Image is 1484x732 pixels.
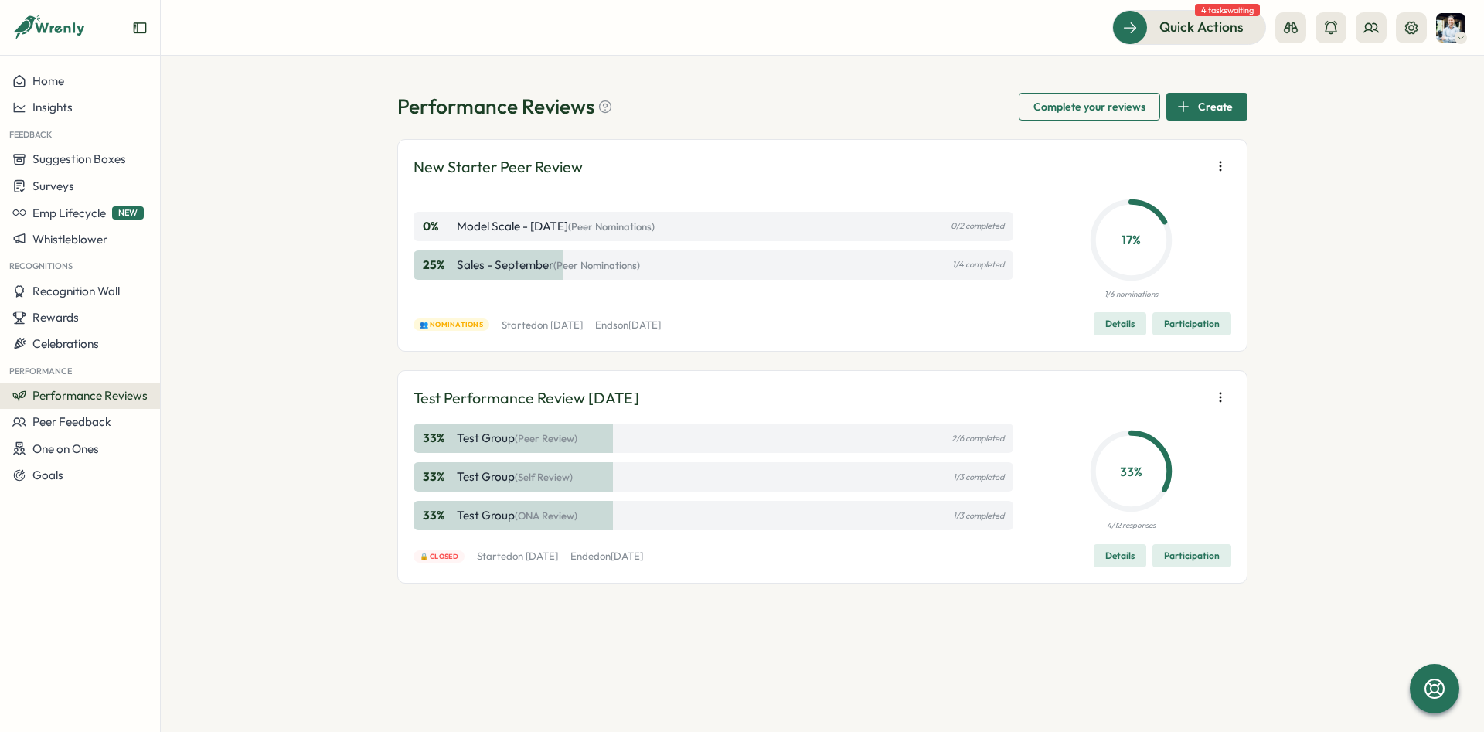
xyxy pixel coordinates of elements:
[1164,313,1220,335] span: Participation
[32,100,73,114] span: Insights
[1033,94,1145,120] span: Complete your reviews
[1166,93,1247,121] button: Create
[32,179,74,193] span: Surveys
[457,468,573,485] p: Test Group
[515,432,577,444] span: (Peer Review)
[32,414,111,429] span: Peer Feedback
[457,257,640,274] p: Sales - September
[1152,544,1231,567] button: Participation
[1112,10,1266,44] button: Quick Actions
[32,336,99,351] span: Celebrations
[32,206,106,220] span: Emp Lifecycle
[32,152,126,166] span: Suggestion Boxes
[32,310,79,325] span: Rewards
[553,259,640,271] span: (Peer Nominations)
[1094,230,1169,250] p: 17 %
[1159,17,1244,37] span: Quick Actions
[502,318,583,332] p: Started on [DATE]
[477,550,558,563] p: Started on [DATE]
[568,220,655,233] span: (Peer Nominations)
[1019,93,1160,121] button: Complete your reviews
[414,155,583,179] p: New Starter Peer Review
[414,386,639,410] p: Test Performance Review [DATE]
[1094,461,1169,481] p: 33 %
[951,221,1004,231] p: 0/2 completed
[420,319,483,330] span: 👥 Nominations
[112,206,144,220] span: NEW
[1104,288,1158,301] p: 1/6 nominations
[423,430,454,447] p: 33 %
[1094,544,1146,567] button: Details
[595,318,661,332] p: Ends on [DATE]
[423,218,454,235] p: 0 %
[32,468,63,482] span: Goals
[953,472,1004,482] p: 1/3 completed
[423,468,454,485] p: 33 %
[951,434,1004,444] p: 2/6 completed
[420,551,459,562] span: 🔒 Closed
[1164,545,1220,567] span: Participation
[953,511,1004,521] p: 1/3 completed
[32,232,107,247] span: Whistleblower
[457,507,577,524] p: Test Group
[1105,545,1135,567] span: Details
[32,73,64,88] span: Home
[952,260,1004,270] p: 1/4 completed
[1107,519,1156,532] p: 4/12 responses
[1105,313,1135,335] span: Details
[423,507,454,524] p: 33 %
[515,509,577,522] span: (ONA Review)
[132,20,148,36] button: Expand sidebar
[397,93,613,120] h1: Performance Reviews
[570,550,643,563] p: Ended on [DATE]
[32,284,120,298] span: Recognition Wall
[457,430,577,447] p: Test Group
[423,257,454,274] p: 25 %
[32,388,148,403] span: Performance Reviews
[457,218,655,235] p: Model Scale - [DATE]
[1152,312,1231,335] button: Participation
[1094,312,1146,335] button: Details
[1436,13,1465,43] img: Nik Zavgorodniy
[1195,4,1260,16] span: 4 tasks waiting
[515,471,573,483] span: (Self Review)
[1198,94,1233,120] span: Create
[32,441,99,456] span: One on Ones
